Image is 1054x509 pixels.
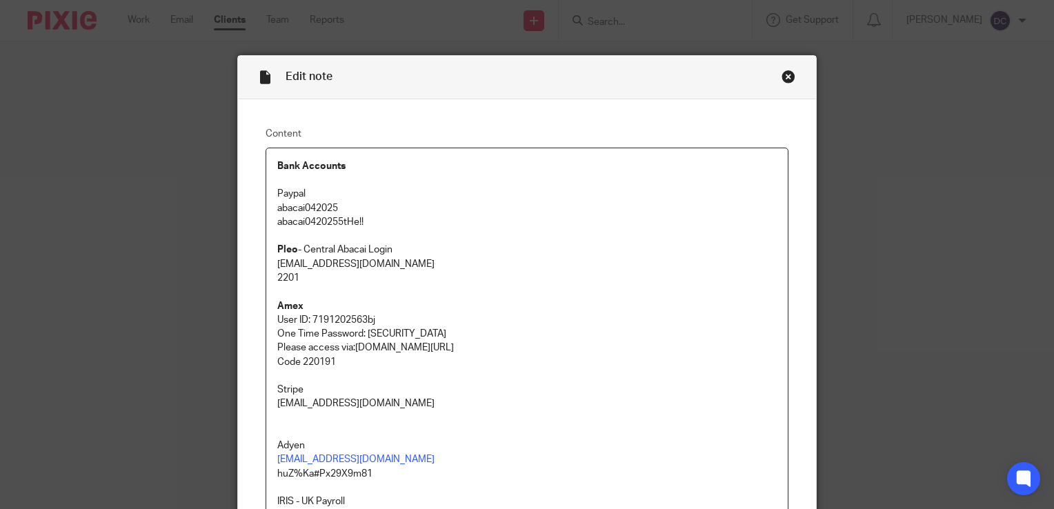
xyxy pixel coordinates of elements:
a: [EMAIL_ADDRESS][DOMAIN_NAME] [277,455,435,464]
p: [EMAIL_ADDRESS][DOMAIN_NAME] [277,397,777,410]
p: abacai0420255tHe!! [277,215,777,229]
strong: Pleo [277,245,298,254]
p: Paypal [277,187,777,201]
p: IRIS - UK Payroll [277,495,777,508]
p: Code 220191 [277,355,777,369]
div: Close this dialog window [782,70,795,83]
p: [EMAIL_ADDRESS][DOMAIN_NAME] [277,257,777,271]
strong: Bank Accounts [277,161,346,171]
p: Stripe [277,383,777,397]
label: Content [266,127,788,141]
p: Please access via:[DOMAIN_NAME][URL] [277,341,777,355]
p: 2201 [277,271,777,285]
p: - Central Abacai Login [277,243,777,257]
p: huZ%Ka#Px29X9m81 [277,467,777,481]
p: abacai042025 [277,201,777,215]
p: User ID: 7191202563bj [277,313,777,327]
p: Adyen [277,439,777,452]
p: One Time Password: [SECURITY_DATA] [277,327,777,341]
strong: Amex [277,301,304,311]
span: Edit note [286,71,332,82]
